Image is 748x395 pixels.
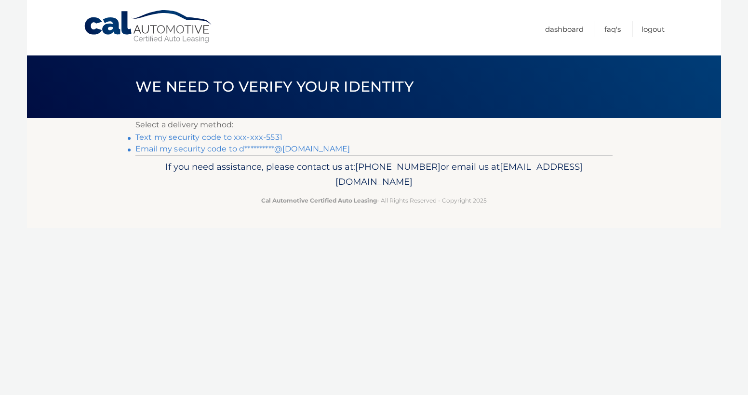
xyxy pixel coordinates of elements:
[135,133,282,142] a: Text my security code to xxx-xxx-5531
[135,78,414,95] span: We need to verify your identity
[604,21,621,37] a: FAQ's
[142,195,606,205] p: - All Rights Reserved - Copyright 2025
[142,159,606,190] p: If you need assistance, please contact us at: or email us at
[83,10,214,44] a: Cal Automotive
[545,21,584,37] a: Dashboard
[135,118,613,132] p: Select a delivery method:
[355,161,441,172] span: [PHONE_NUMBER]
[641,21,665,37] a: Logout
[261,197,377,204] strong: Cal Automotive Certified Auto Leasing
[135,144,350,153] a: Email my security code to d**********@[DOMAIN_NAME]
